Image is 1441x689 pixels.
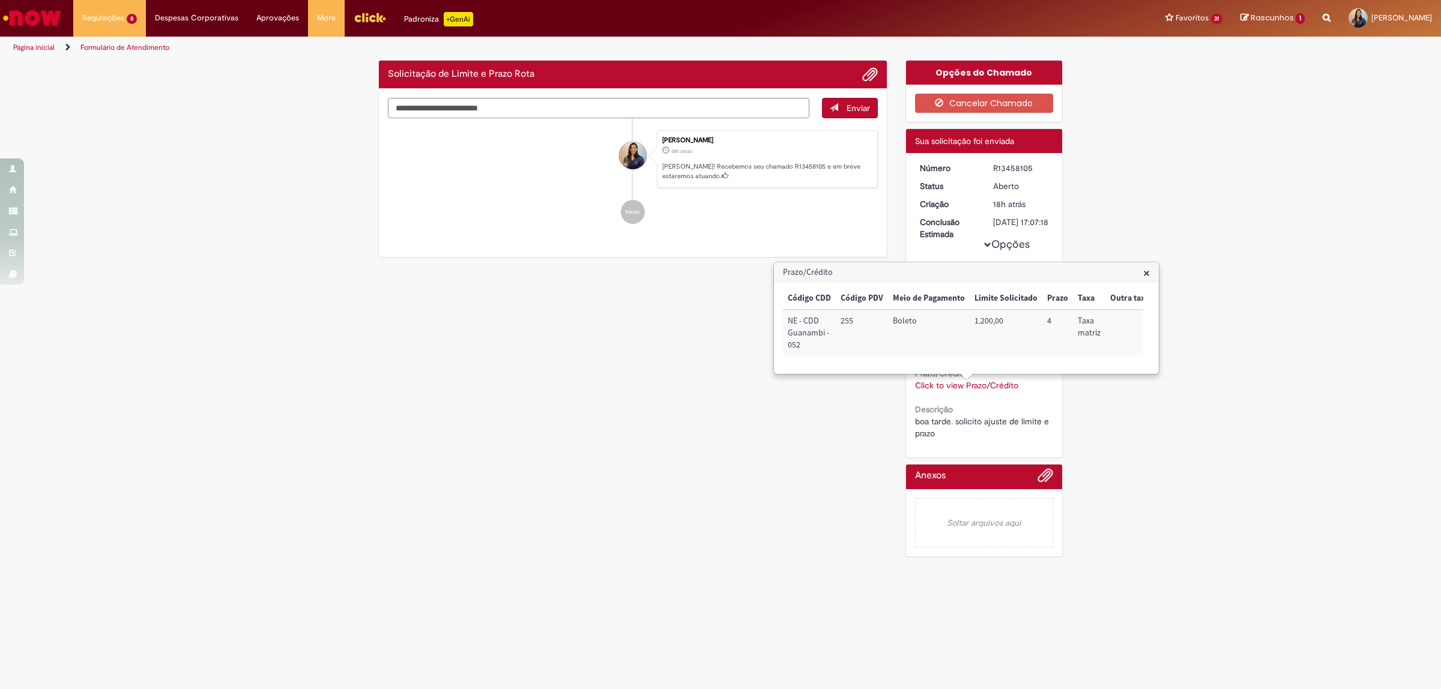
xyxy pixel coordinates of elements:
button: Close [1143,266,1150,279]
a: Página inicial [13,43,55,52]
div: 28/08/2025 14:07:14 [993,198,1049,210]
em: Soltar arquivos aqui [915,498,1054,547]
div: [DATE] 17:07:18 [993,216,1049,228]
th: Meio de Pagamento [888,287,970,310]
span: Aprovações [256,12,299,24]
span: Favoritos [1176,12,1209,24]
div: [PERSON_NAME] [662,137,871,144]
span: 1 [1296,13,1305,24]
dt: Número [911,162,985,174]
th: Outra taxa [1105,287,1154,310]
h2: Solicitação de Limite e Prazo Rota Histórico de tíquete [388,69,534,80]
b: Prazo/Crédito [915,368,967,379]
h3: Prazo/Crédito [775,263,1158,282]
textarea: Digite sua mensagem aqui... [388,98,809,119]
div: Opções do Chamado [906,61,1063,85]
td: Prazo: 4 [1042,310,1073,356]
a: Formulário de Atendimento [80,43,169,52]
a: Rascunhos [1240,13,1305,24]
td: Limite Solicitado: 1.200,00 [970,310,1042,356]
dt: Criação [911,198,985,210]
span: Enviar [847,103,870,113]
time: 28/08/2025 14:07:14 [993,199,1026,209]
img: ServiceNow [1,6,63,30]
h2: Anexos [915,471,946,481]
td: Outra taxa: [1105,310,1154,356]
button: Cancelar Chamado [915,94,1054,113]
p: +GenAi [444,12,473,26]
li: Jamille Teixeira Rocha [388,130,878,188]
span: 18h atrás [671,148,692,155]
img: click_logo_yellow_360x200.png [354,8,386,26]
span: × [1143,265,1150,281]
span: [PERSON_NAME] [1371,13,1432,23]
dt: Status [911,180,985,192]
span: 18h atrás [993,199,1026,209]
ul: Histórico de tíquete [388,118,878,236]
span: Rascunhos [1251,12,1294,23]
button: Adicionar anexos [1038,468,1053,489]
button: Adicionar anexos [862,67,878,82]
div: Jamille Teixeira Rocha [619,142,647,169]
td: Código CDD: NE - CDD Guanambi - 052 [783,310,836,356]
th: Taxa [1073,287,1105,310]
span: More [317,12,336,24]
span: boa tarde. solicito ajuste de limite e prazo [915,416,1051,439]
td: Código PDV: 255 [836,310,888,356]
th: Limite Solicitado [970,287,1042,310]
span: Sua solicitação foi enviada [915,136,1014,146]
td: Taxa: Taxa matriz [1073,310,1105,356]
span: Requisições [82,12,124,24]
th: Código CDD [783,287,836,310]
div: Prazo/Crédito [773,262,1159,375]
td: Meio de Pagamento: Boleto [888,310,970,356]
button: Enviar [822,98,878,118]
div: Padroniza [404,12,473,26]
ul: Trilhas de página [9,37,952,59]
dt: Conclusão Estimada [911,216,985,240]
span: Despesas Corporativas [155,12,238,24]
span: 8 [127,14,137,24]
a: Click to view Prazo/Crédito [915,380,1018,391]
span: 31 [1211,14,1223,24]
p: [PERSON_NAME]! Recebemos seu chamado R13458105 e em breve estaremos atuando. [662,162,871,181]
div: Aberto [993,180,1049,192]
th: Prazo [1042,287,1073,310]
th: Código PDV [836,287,888,310]
time: 28/08/2025 14:07:14 [671,148,692,155]
b: Descrição [915,404,953,415]
div: R13458105 [993,162,1049,174]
